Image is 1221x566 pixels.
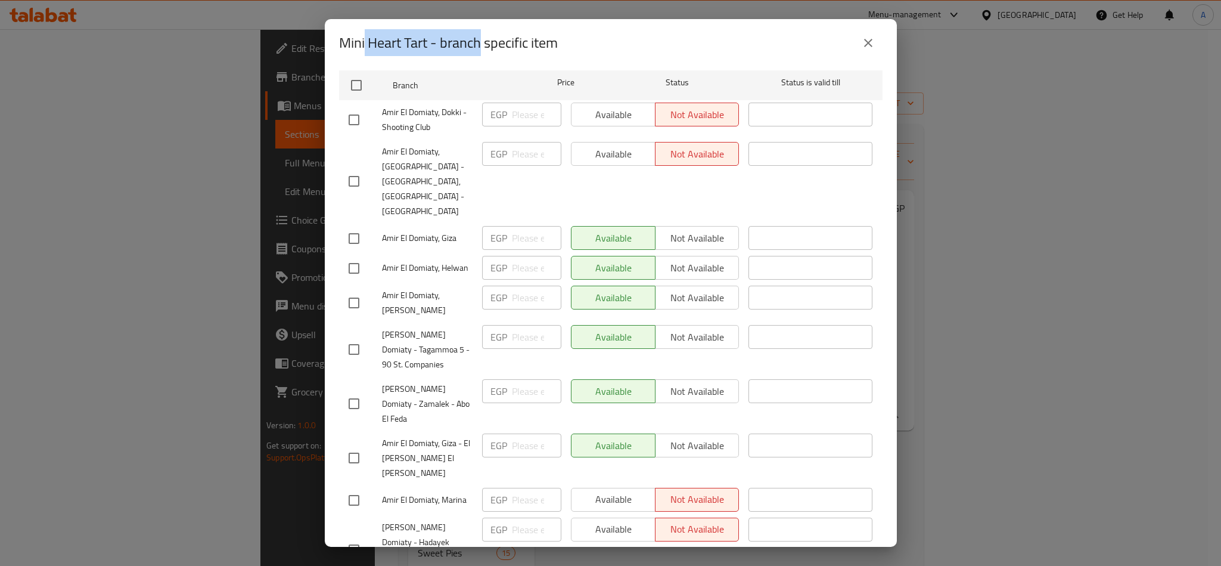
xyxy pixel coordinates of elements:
button: close [854,29,883,57]
span: Branch [393,78,517,93]
span: Amir El Domiaty, [PERSON_NAME] [382,288,473,318]
p: EGP [490,261,507,275]
p: EGP [490,493,507,507]
p: EGP [490,290,507,305]
input: Please enter price [512,488,561,512]
p: EGP [490,231,507,245]
p: EGP [490,147,507,161]
input: Please enter price [512,226,561,250]
input: Please enter price [512,379,561,403]
h2: Mini Heart Tart - branch specific item [339,33,558,52]
p: EGP [490,384,507,398]
p: EGP [490,107,507,122]
input: Please enter price [512,434,561,457]
input: Please enter price [512,142,561,166]
span: Amir El Domiaty, Marina [382,493,473,508]
span: Status is valid till [748,75,872,90]
span: Amir El Domiaty, Helwan [382,261,473,276]
p: EGP [490,438,507,453]
span: Price [526,75,605,90]
p: EGP [490,522,507,537]
span: Amir El Domiaty, Giza [382,231,473,246]
p: EGP [490,330,507,344]
span: Amir El Domiaty, Dokki - Shooting Club [382,105,473,135]
input: Please enter price [512,518,561,542]
span: [PERSON_NAME] Domiaty - Zamalek - Abo El Feda [382,382,473,426]
span: Status [615,75,739,90]
input: Please enter price [512,103,561,126]
input: Please enter price [512,325,561,349]
span: Amir El Domiaty, Giza - El [PERSON_NAME] El [PERSON_NAME] [382,436,473,481]
input: Please enter price [512,256,561,280]
input: Please enter price [512,286,561,310]
span: [PERSON_NAME] Domiaty - Tagammoa 5 - 90 St. Companies [382,327,473,372]
span: Amir El Domiaty, [GEOGRAPHIC_DATA] - [GEOGRAPHIC_DATA],[GEOGRAPHIC_DATA] - [GEOGRAPHIC_DATA] [382,144,473,219]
